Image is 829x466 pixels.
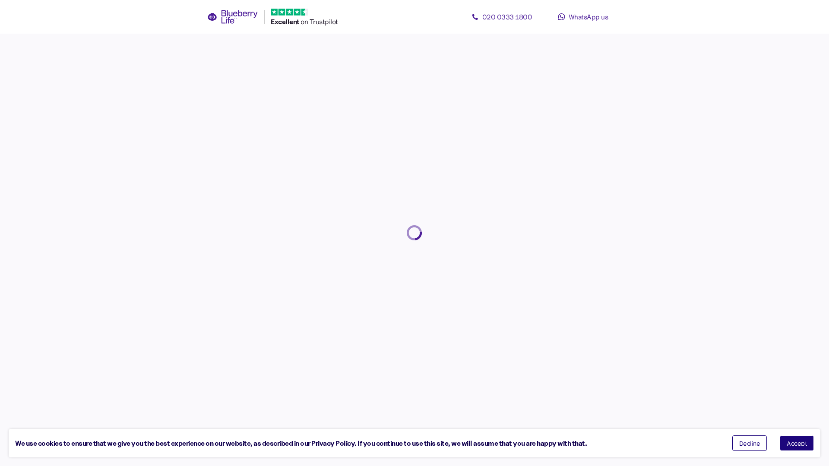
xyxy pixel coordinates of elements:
button: Accept cookies [780,435,814,451]
a: WhatsApp us [544,8,622,25]
a: 020 0333 1800 [463,8,541,25]
span: Decline [739,440,760,446]
button: Decline cookies [732,435,767,451]
span: Accept [787,440,807,446]
span: WhatsApp us [569,13,608,21]
span: Excellent ️ [271,17,301,26]
div: We use cookies to ensure that we give you the best experience on our website, as described in our... [15,438,719,449]
span: on Trustpilot [301,17,338,26]
span: 020 0333 1800 [482,13,532,21]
